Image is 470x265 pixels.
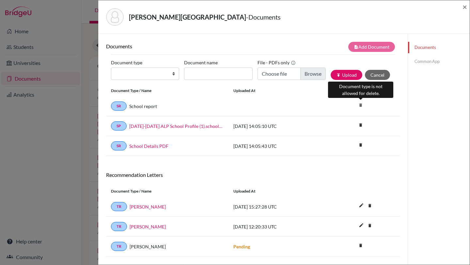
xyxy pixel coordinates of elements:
[356,141,366,150] a: delete
[228,88,326,94] div: Uploaded at
[111,202,127,211] a: TR
[365,221,375,230] i: delete
[129,143,168,149] a: School Details PDF
[129,13,246,21] strong: [PERSON_NAME][GEOGRAPHIC_DATA]
[462,2,467,11] span: ×
[356,242,366,250] a: delete
[356,221,367,231] button: edit
[356,220,367,230] i: edit
[328,82,393,98] div: Document type is not allowed for delete.
[130,203,166,210] a: [PERSON_NAME]
[106,88,228,94] div: Document Type / Name
[356,121,366,130] a: delete
[228,188,326,194] div: Uploaded at
[356,120,366,130] i: delete
[233,224,277,229] span: [DATE] 12:20:33 UTC
[246,13,281,21] span: - Documents
[228,123,326,130] div: [DATE] 14:05:10 UTC
[129,123,224,130] a: [DATE]-[DATE] ALP School Profile (1).school_wide
[111,101,127,111] a: SR
[106,172,400,178] h6: Recommendation Letters
[365,202,375,210] a: delete
[130,223,166,230] a: [PERSON_NAME]
[356,200,367,210] i: edit
[365,201,375,210] i: delete
[356,100,366,110] i: delete
[111,242,127,251] a: TR
[356,241,366,250] i: delete
[408,42,470,53] a: Documents
[129,103,157,110] a: School report
[111,57,142,68] label: Document type
[130,243,166,250] span: [PERSON_NAME]
[331,70,362,80] button: publishUpload
[111,222,127,231] a: TR
[356,201,367,211] button: edit
[111,121,127,131] a: SP
[106,188,228,194] div: Document Type / Name
[354,45,358,49] i: note_add
[106,43,253,49] h6: Documents
[408,56,470,67] a: Common App
[233,204,277,210] span: [DATE] 15:27:28 UTC
[348,42,395,52] button: note_addAdd Document
[258,57,296,68] label: File - PDFs only
[228,143,326,149] div: [DATE] 14:05:43 UTC
[365,70,390,80] button: Cancel
[184,57,218,68] label: Document name
[111,141,127,150] a: SR
[356,140,366,150] i: delete
[462,3,467,11] button: Close
[365,222,375,230] a: delete
[233,244,250,249] strong: Pending
[336,73,341,77] i: publish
